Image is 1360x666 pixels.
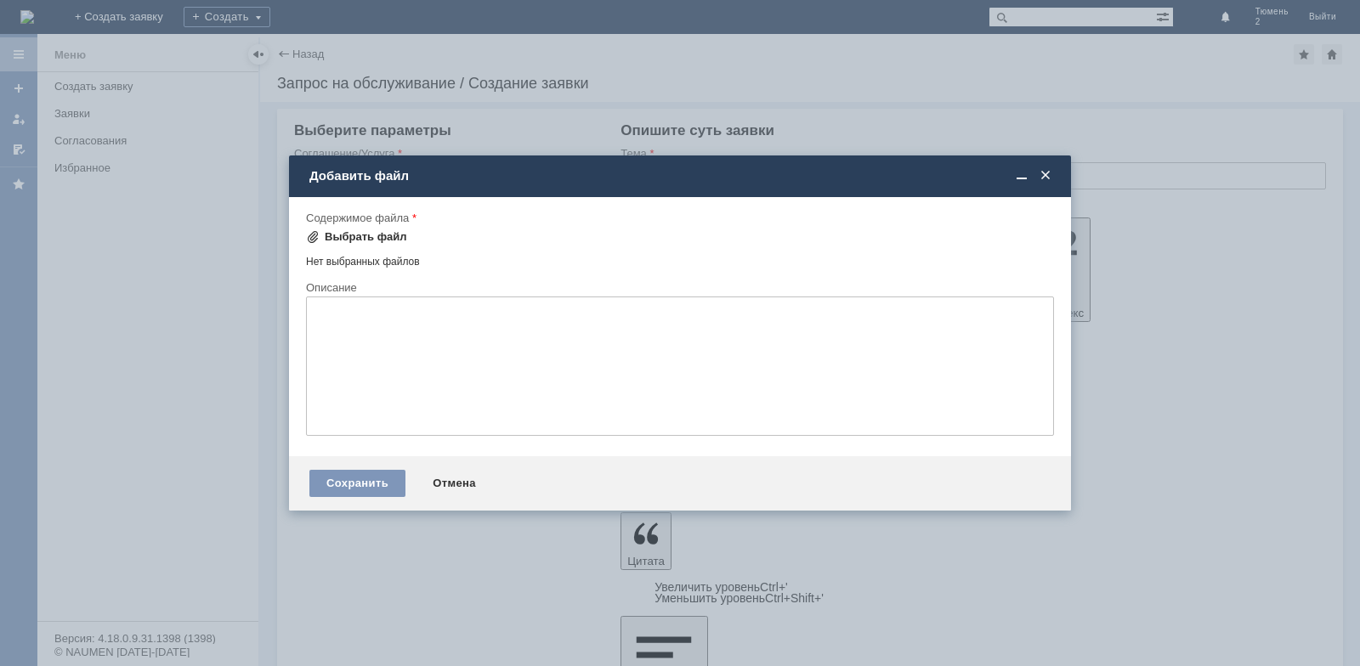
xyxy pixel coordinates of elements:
div: Содержимое файла [306,212,1051,223]
div: Описание [306,282,1051,293]
div: Нет выбранных файлов [306,249,1054,268]
span: Свернуть (Ctrl + M) [1013,168,1030,183]
span: Закрыть [1037,168,1054,183]
div: Добавить файл [309,168,1054,183]
div: [PERSON_NAME] удалить отложенные чеки во вложении [7,7,248,34]
div: Выбрать файл [325,230,407,244]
